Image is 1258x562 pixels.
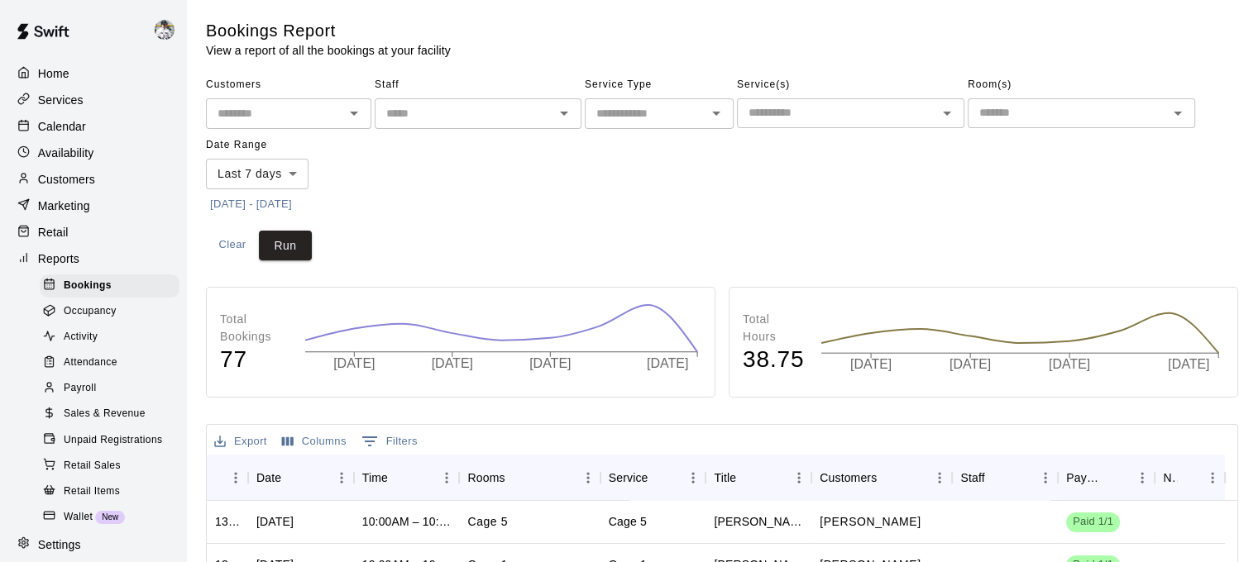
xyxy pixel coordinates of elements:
button: Menu [1200,465,1225,490]
button: Menu [329,465,354,490]
span: Service(s) [737,72,964,98]
div: Title [714,455,736,501]
h4: 38.75 [743,345,804,374]
button: Menu [787,465,811,490]
a: Sales & Revenue [40,402,186,427]
span: Attendance [64,355,117,371]
div: Occupancy [40,300,179,323]
span: Activity [64,329,98,345]
button: Run [259,231,312,261]
button: Sort [281,466,304,489]
p: Reports [38,250,79,267]
h5: Bookings Report [206,20,451,42]
div: Bookings [40,274,179,298]
a: Availability [13,140,173,165]
a: Home [13,61,173,86]
a: Customers [13,167,173,192]
button: Sort [505,466,529,489]
a: Settings [13,532,173,557]
div: Last 7 days [206,159,309,189]
div: Payroll [40,377,179,400]
button: Sort [736,466,759,489]
button: [DATE] - [DATE] [206,192,296,217]
button: Sort [1177,466,1200,489]
div: Attendance [40,351,179,374]
button: Menu [681,465,706,490]
button: Open [705,102,728,125]
span: Customers [206,72,371,98]
div: Activity [40,326,179,349]
span: New [95,512,125,522]
div: 1320994 [215,513,240,530]
span: Wallet [64,509,93,526]
div: Service [600,455,706,501]
span: Retail Sales [64,458,121,474]
span: Date Range [206,132,351,159]
div: Payment [1058,455,1155,501]
div: Customers [820,455,877,501]
p: Total Bookings [220,311,288,345]
p: Retail [38,224,69,241]
a: Activity [40,325,186,350]
div: Retail Sales [40,455,179,478]
tspan: [DATE] [850,358,892,372]
tspan: [DATE] [529,356,571,370]
div: ID [207,455,248,501]
tspan: [DATE] [432,356,473,370]
div: Unpaid Registrations [40,429,179,452]
div: Date [256,455,281,501]
p: Calendar [38,118,86,135]
button: Open [935,102,959,125]
div: Notes [1155,455,1225,501]
div: Notes [1163,455,1177,501]
p: View a report of all the bookings at your facility [206,42,451,59]
tspan: [DATE] [647,356,688,370]
button: Menu [434,465,459,490]
a: WalletNew [40,504,186,530]
div: Retail [13,220,173,245]
span: Service Type [585,72,734,98]
img: Justin Dunning [155,20,175,40]
span: Unpaid Registrations [64,432,162,449]
div: Rooms [459,455,600,501]
a: Calendar [13,114,173,139]
p: Availability [38,145,94,161]
div: Staff [960,455,984,501]
span: Sales & Revenue [64,406,146,422]
div: Time [354,455,460,501]
button: Sort [388,466,411,489]
div: WalletNew [40,506,179,529]
button: Menu [1033,465,1058,490]
button: Menu [223,465,248,490]
div: Retail Items [40,480,179,503]
p: Paul Atwa [820,513,921,531]
a: Marketing [13,193,173,218]
p: Marketing [38,198,90,214]
button: Show filters [357,428,422,455]
p: Home [38,65,69,82]
p: Settings [38,536,81,553]
p: Cage 5 [467,513,508,531]
a: Attendance [40,350,186,376]
a: Bookings [40,273,186,298]
button: Export [210,429,271,455]
button: Sort [877,466,900,489]
a: Unpaid Registrations [40,427,186,453]
h4: 77 [220,345,288,374]
span: Paid 1/1 [1066,514,1120,530]
tspan: [DATE] [1050,358,1091,372]
div: Sun, Aug 17, 2025 [256,513,294,530]
div: Time [362,455,388,501]
button: Open [1166,102,1189,125]
button: Menu [927,465,952,490]
a: Services [13,88,173,112]
div: Reports [13,246,173,271]
tspan: [DATE] [333,356,375,370]
button: Menu [576,465,600,490]
span: Occupancy [64,303,117,320]
div: Dean Atwa [714,513,803,530]
button: Menu [1130,465,1155,490]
